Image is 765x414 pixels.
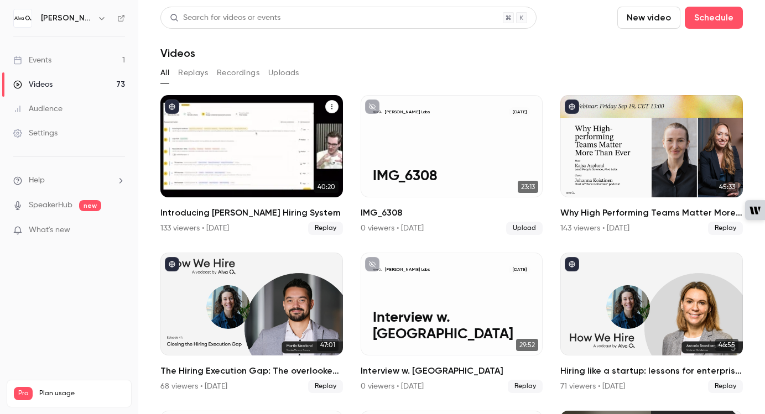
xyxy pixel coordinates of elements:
[160,206,343,219] h2: Introducing [PERSON_NAME] Hiring System
[39,389,124,398] span: Plan usage
[170,12,280,24] div: Search for videos or events
[565,257,579,271] button: published
[361,253,543,392] a: Interview w. Scania[PERSON_NAME] Labs[DATE]Interview w. [GEOGRAPHIC_DATA]29:52Interview w. [GEOGR...
[365,99,379,114] button: unpublished
[13,103,63,114] div: Audience
[716,181,738,193] span: 45:33
[308,222,343,235] span: Replay
[13,79,53,90] div: Videos
[13,55,51,66] div: Events
[178,64,208,82] button: Replays
[361,206,543,219] h2: IMG_6308
[160,7,743,407] section: Videos
[160,46,195,60] h1: Videos
[160,95,343,235] a: 40:20Introducing [PERSON_NAME] Hiring System133 viewers • [DATE]Replay
[361,223,424,234] div: 0 viewers • [DATE]
[509,265,530,274] span: [DATE]
[361,364,543,378] h2: Interview w. [GEOGRAPHIC_DATA]
[617,7,680,29] button: New video
[516,339,538,351] span: 29:52
[160,253,343,392] li: The Hiring Execution Gap: The overlooked challenge holding teams back
[13,128,58,139] div: Settings
[506,222,543,235] span: Upload
[14,9,32,27] img: Alva Labs
[165,257,179,271] button: published
[708,222,743,235] span: Replay
[708,380,743,393] span: Replay
[508,380,543,393] span: Replay
[41,13,93,24] h6: [PERSON_NAME] Labs
[560,253,743,392] a: 46:55Hiring like a startup: lessons for enterprise growth71 viewers • [DATE]Replay
[361,95,543,235] a: IMG_6308[PERSON_NAME] Labs[DATE]IMG_630823:13IMG_63080 viewers • [DATE]Upload
[160,253,343,392] a: 47:01The Hiring Execution Gap: The overlooked challenge holding teams back68 viewers • [DATE]Replay
[317,339,339,351] span: 47:01
[14,387,33,400] span: Pro
[560,364,743,378] h2: Hiring like a startup: lessons for enterprise growth
[560,206,743,219] h2: Why High Performing Teams Matter More than Ever
[314,181,339,193] span: 40:20
[361,95,543,235] li: IMG_6308
[565,99,579,114] button: published
[29,200,72,211] a: SpeakerHub
[112,226,125,235] iframe: Noticeable Trigger
[361,381,424,392] div: 0 viewers • [DATE]
[29,224,70,236] span: What's new
[268,64,299,82] button: Uploads
[79,200,101,211] span: new
[560,223,629,234] div: 143 viewers • [DATE]
[160,64,169,82] button: All
[160,364,343,378] h2: The Hiring Execution Gap: The overlooked challenge holding teams back
[560,95,743,235] a: 45:33Why High Performing Teams Matter More than Ever143 viewers • [DATE]Replay
[160,223,229,234] div: 133 viewers • [DATE]
[509,107,530,116] span: [DATE]
[308,380,343,393] span: Replay
[165,99,179,114] button: published
[560,253,743,392] li: Hiring like a startup: lessons for enterprise growth
[365,257,379,271] button: unpublished
[685,7,743,29] button: Schedule
[560,95,743,235] li: Why High Performing Teams Matter More than Ever
[217,64,259,82] button: Recordings
[518,181,538,193] span: 23:13
[560,381,625,392] div: 71 viewers • [DATE]
[373,169,530,185] p: IMG_6308
[29,175,45,186] span: Help
[13,175,125,186] li: help-dropdown-opener
[160,95,343,235] li: Introducing Alva Hiring System
[361,253,543,392] li: Interview w. Scania
[715,339,738,351] span: 46:55
[160,381,227,392] div: 68 viewers • [DATE]
[385,109,430,115] p: [PERSON_NAME] Labs
[373,310,530,343] p: Interview w. [GEOGRAPHIC_DATA]
[385,266,430,272] p: [PERSON_NAME] Labs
